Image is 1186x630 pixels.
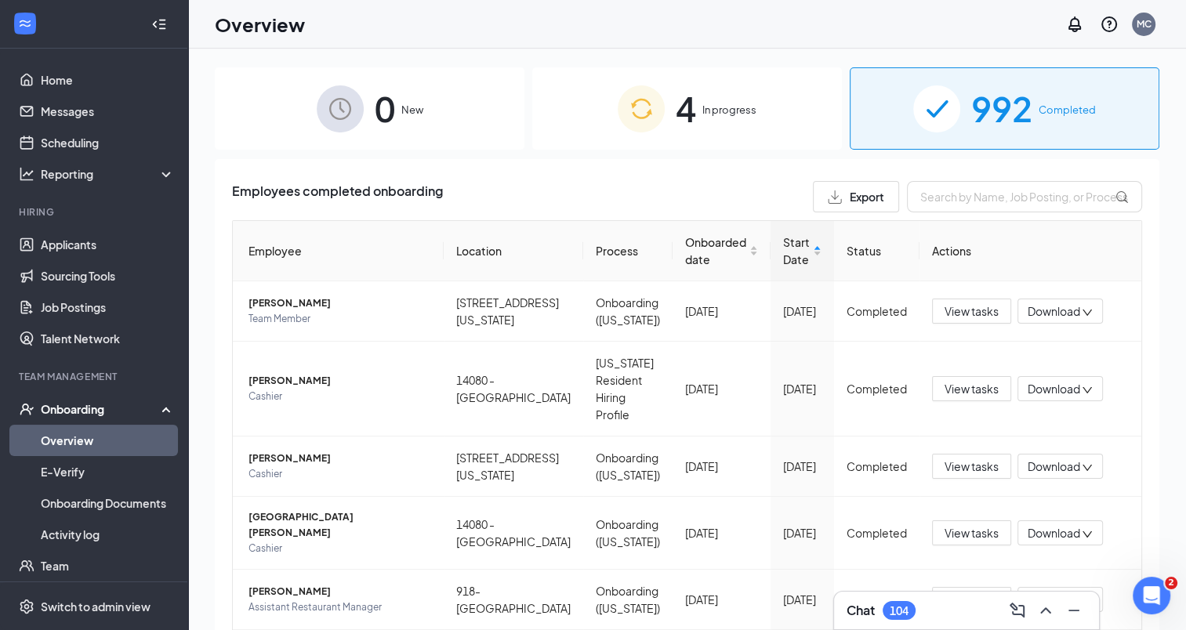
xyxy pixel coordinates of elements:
[932,520,1011,545] button: View tasks
[847,602,875,619] h3: Chat
[41,96,175,127] a: Messages
[932,454,1011,479] button: View tasks
[232,181,443,212] span: Employees completed onboarding
[444,221,583,281] th: Location
[19,370,172,383] div: Team Management
[1082,529,1093,540] span: down
[41,166,176,182] div: Reporting
[41,291,175,323] a: Job Postings
[583,436,673,497] td: Onboarding ([US_STATE])
[248,389,431,404] span: Cashier
[932,587,1011,612] button: View tasks
[248,541,431,556] span: Cashier
[583,570,673,630] td: Onboarding ([US_STATE])
[248,584,431,599] span: [PERSON_NAME]
[41,64,175,96] a: Home
[783,302,821,320] div: [DATE]
[783,380,821,397] div: [DATE]
[444,570,583,630] td: 918-[GEOGRAPHIC_DATA]
[847,302,907,320] div: Completed
[583,497,673,570] td: Onboarding ([US_STATE])
[248,295,431,311] span: [PERSON_NAME]
[248,509,431,541] span: [GEOGRAPHIC_DATA][PERSON_NAME]
[945,302,999,320] span: View tasks
[1028,381,1080,397] span: Download
[1036,601,1055,620] svg: ChevronUp
[41,425,175,456] a: Overview
[1082,307,1093,318] span: down
[444,497,583,570] td: 14080 - [GEOGRAPHIC_DATA]
[41,456,175,487] a: E-Verify
[783,524,821,541] div: [DATE]
[41,401,161,417] div: Onboarding
[41,550,175,581] a: Team
[583,281,673,342] td: Onboarding ([US_STATE])
[151,16,167,32] svg: Collapse
[1033,598,1058,623] button: ChevronUp
[41,519,175,550] a: Activity log
[1028,525,1080,541] span: Download
[847,524,907,541] div: Completed
[702,102,756,118] span: In progress
[1165,577,1177,589] span: 2
[41,260,175,291] a: Sourcing Tools
[813,181,899,212] button: Export
[41,599,151,614] div: Switch to admin view
[41,127,175,158] a: Scheduling
[1039,102,1096,118] span: Completed
[401,102,423,118] span: New
[676,81,696,136] span: 4
[1133,577,1170,614] iframe: Intercom live chat
[248,466,431,482] span: Cashier
[1137,17,1152,31] div: MC
[783,458,821,475] div: [DATE]
[19,166,34,182] svg: Analysis
[890,604,909,617] div: 104
[583,342,673,436] td: [US_STATE] Resident Hiring Profile
[41,229,175,260] a: Applicants
[1065,15,1084,34] svg: Notifications
[971,81,1032,136] span: 992
[583,221,673,281] th: Process
[919,221,1141,281] th: Actions
[248,311,431,327] span: Team Member
[850,191,884,202] span: Export
[685,524,758,541] div: [DATE]
[907,181,1142,212] input: Search by Name, Job Posting, or Process
[1008,601,1027,620] svg: ComposeMessage
[17,16,33,31] svg: WorkstreamLogo
[1100,15,1119,34] svg: QuestionInfo
[932,376,1011,401] button: View tasks
[19,205,172,219] div: Hiring
[233,221,444,281] th: Employee
[1028,458,1080,475] span: Download
[248,451,431,466] span: [PERSON_NAME]
[375,81,395,136] span: 0
[444,342,583,436] td: 14080 - [GEOGRAPHIC_DATA]
[945,380,999,397] span: View tasks
[41,487,175,519] a: Onboarding Documents
[248,373,431,389] span: [PERSON_NAME]
[685,234,746,268] span: Onboarded date
[248,599,431,615] span: Assistant Restaurant Manager
[783,234,810,268] span: Start Date
[1082,385,1093,396] span: down
[1005,598,1030,623] button: ComposeMessage
[685,302,758,320] div: [DATE]
[932,299,1011,324] button: View tasks
[1061,598,1086,623] button: Minimize
[847,458,907,475] div: Completed
[19,599,34,614] svg: Settings
[1028,303,1080,320] span: Download
[1064,601,1083,620] svg: Minimize
[673,221,771,281] th: Onboarded date
[685,380,758,397] div: [DATE]
[685,591,758,608] div: [DATE]
[444,436,583,497] td: [STREET_ADDRESS][US_STATE]
[847,380,907,397] div: Completed
[685,458,758,475] div: [DATE]
[834,221,919,281] th: Status
[215,11,305,38] h1: Overview
[1082,462,1093,473] span: down
[41,323,175,354] a: Talent Network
